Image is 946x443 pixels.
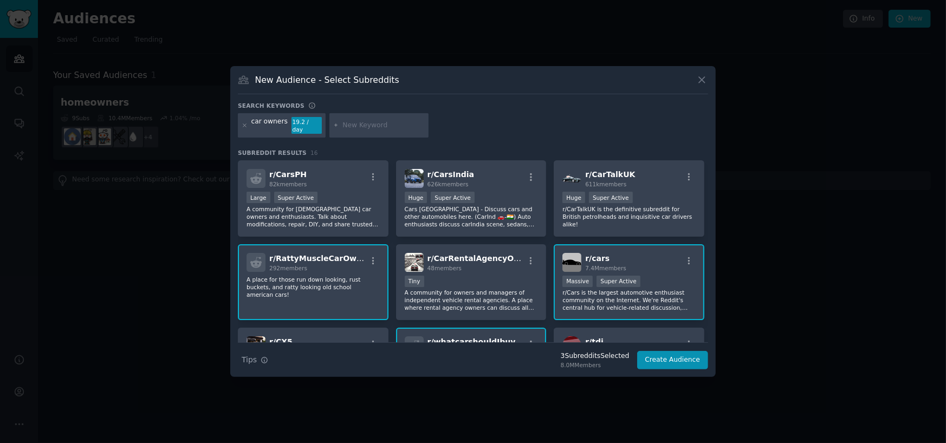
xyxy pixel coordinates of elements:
[251,117,288,134] div: car owners
[585,170,635,179] span: r/ CarTalkUK
[427,265,462,271] span: 48 members
[405,169,424,188] img: CarsIndia
[562,192,585,203] div: Huge
[562,169,581,188] img: CarTalkUK
[589,192,633,203] div: Super Active
[255,74,399,86] h3: New Audience - Select Subreddits
[562,205,696,228] p: r/CarTalkUK is the definitive subreddit for British petrolheads and inquisitive car drivers alike!
[238,102,304,109] h3: Search keywords
[269,170,307,179] span: r/ CarsPH
[585,181,626,187] span: 611k members
[562,336,581,355] img: tdi
[561,361,630,369] div: 8.0M Members
[431,192,475,203] div: Super Active
[269,181,307,187] span: 82k members
[342,121,425,131] input: New Keyword
[427,337,516,346] span: r/ whatcarshouldIbuy
[269,254,375,263] span: r/ RattyMuscleCarOwners
[405,205,538,228] p: Cars [GEOGRAPHIC_DATA] - Discuss cars and other automobiles here. (CarInd 🚗-🇮🇳) Auto enthusiasts ...
[242,354,257,366] span: Tips
[562,289,696,311] p: r/Cars is the largest automotive enthusiast community on the Internet. We're Reddit's central hub...
[269,337,293,346] span: r/ CX5
[247,276,380,298] p: A place for those run down looking, rust buckets, and ratty looking old school american cars!
[310,149,318,156] span: 16
[269,265,307,271] span: 292 members
[405,192,427,203] div: Huge
[405,276,424,287] div: Tiny
[247,336,265,355] img: CX5
[585,337,604,346] span: r/ tdi
[597,276,640,287] div: Super Active
[562,276,593,287] div: Massive
[247,205,380,228] p: A community for [DEMOGRAPHIC_DATA] car owners and enthusiasts. Talk about modifications, repair, ...
[247,192,270,203] div: Large
[585,265,626,271] span: 7.4M members
[562,253,581,272] img: cars
[427,170,474,179] span: r/ CarsIndia
[405,253,424,272] img: CarRentalAgencyOwners
[238,149,307,157] span: Subreddit Results
[427,254,540,263] span: r/ CarRentalAgencyOwners
[561,351,630,361] div: 3 Subreddit s Selected
[427,181,469,187] span: 626k members
[274,192,318,203] div: Super Active
[637,351,709,369] button: Create Audience
[405,289,538,311] p: A community for owners and managers of independent vehicle rental agencies. A place where rental ...
[585,254,610,263] span: r/ cars
[238,350,272,369] button: Tips
[291,117,322,134] div: 19.2 / day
